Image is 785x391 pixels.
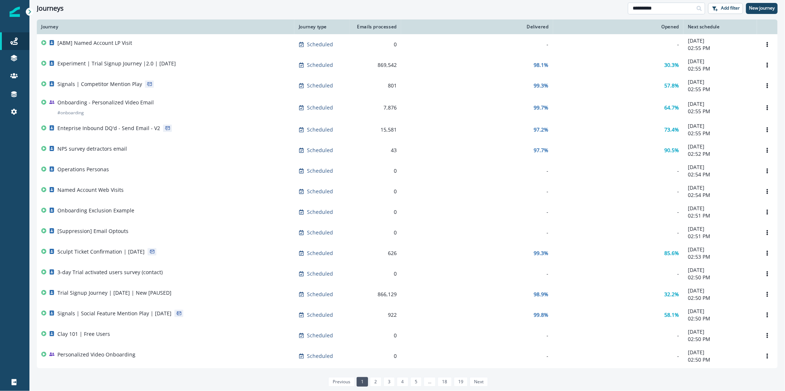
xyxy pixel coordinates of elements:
a: Next page [470,377,488,387]
p: 02:51 PM [688,212,753,219]
p: [DATE] [688,225,753,233]
div: 0 [354,332,397,339]
a: Experiment | Trial Signup Journey |2.0 | [DATE]Scheduled869,54298.1%30.3%[DATE]02:55 PMOptions [37,55,778,75]
div: Journey [41,24,290,30]
p: Scheduled [307,82,333,89]
p: [DATE] [688,246,753,253]
button: Options [761,330,773,341]
button: Options [761,145,773,156]
ul: Pagination [326,377,488,387]
div: 15,581 [354,126,397,133]
button: Options [761,39,773,50]
button: Options [761,102,773,113]
p: 02:54 PM [688,191,753,199]
p: 99.7% [534,104,549,111]
p: Scheduled [307,41,333,48]
p: [DATE] [688,266,753,274]
button: Options [761,165,773,176]
p: Scheduled [307,147,333,154]
p: # onboarding [57,109,84,116]
p: Scheduled [307,352,333,360]
p: 99.8% [534,311,549,319]
button: Options [761,124,773,135]
a: NPS survey detractors emailScheduled4397.7%90.5%[DATE]02:52 PMOptions [37,140,778,161]
a: Page 4 [397,377,408,387]
p: Enteprise Inbound DQ'd - Send Email - V2 [57,125,160,132]
p: [DATE] [688,37,753,44]
div: 43 [354,147,397,154]
p: Clay 101 | Free Users [57,330,110,338]
a: Trial Signup Journey | [DATE] | New [PAUSED]Scheduled866,12998.9%32.2%[DATE]02:50 PMOptions [37,284,778,305]
div: - [406,270,549,277]
p: Add filter [721,6,740,11]
button: Options [761,227,773,238]
button: Options [761,207,773,218]
p: [DATE] [688,328,753,336]
h1: Journeys [37,4,64,12]
div: - [558,208,679,216]
p: Scheduled [307,167,333,175]
p: Scheduled [307,229,333,236]
p: 02:50 PM [688,294,753,302]
p: Scheduled [307,332,333,339]
button: Options [761,351,773,362]
div: 0 [354,188,397,195]
p: Onboarding - Personalized Video Email [57,99,154,106]
p: 99.3% [534,82,549,89]
div: - [558,229,679,236]
div: 869,542 [354,61,397,69]
p: Signals | Social Feature Mention Play | [DATE] [57,310,172,317]
p: [DATE] [688,122,753,130]
div: - [406,208,549,216]
p: 97.2% [534,126,549,133]
p: 85.6% [664,250,679,257]
div: - [406,229,549,236]
p: 02:55 PM [688,108,753,115]
p: Scheduled [307,104,333,111]
p: [DATE] [688,184,753,191]
div: 0 [354,208,397,216]
a: Personalized Video OnboardingScheduled0--[DATE]02:50 PMOptions [37,346,778,366]
div: Next schedule [688,24,753,30]
p: [DATE] [688,308,753,315]
p: 02:55 PM [688,86,753,93]
p: 30.3% [664,61,679,69]
p: [DATE] [688,100,753,108]
p: [DATE] [688,78,753,86]
a: Enteprise Inbound DQ'd - Send Email - V2Scheduled15,58197.2%73.4%[DATE]02:55 PMOptions [37,119,778,140]
p: [DATE] [688,205,753,212]
p: [DATE] [688,287,753,294]
div: 0 [354,41,397,48]
div: 0 [354,352,397,360]
p: 98.9% [534,291,549,298]
button: Options [761,289,773,300]
a: [Suppression] Email OptoutsScheduled0--[DATE]02:51 PMOptions [37,222,778,243]
p: Named Account Web Visits [57,186,124,194]
div: Opened [558,24,679,30]
a: Signals | Social Feature Mention Play | [DATE]Scheduled92299.8%58.1%[DATE]02:50 PMOptions [37,305,778,325]
p: Scheduled [307,208,333,216]
p: Operations Personas [57,166,109,173]
p: Scheduled [307,250,333,257]
p: Onboarding Exclusion Example [57,207,134,214]
div: Journey type [299,24,345,30]
p: 99.3% [534,250,549,257]
p: 64.7% [664,104,679,111]
div: - [406,41,549,48]
p: 97.7% [534,147,549,154]
a: Page 5 [410,377,422,387]
p: New journey [749,6,775,11]
p: Sculpt Ticket Confirmation | [DATE] [57,248,145,255]
p: 73.4% [664,126,679,133]
button: Options [761,248,773,259]
div: Delivered [406,24,549,30]
p: Experiment | Trial Signup Journey |2.0 | [DATE] [57,60,176,67]
p: [DATE] [688,164,753,171]
p: 02:50 PM [688,336,753,343]
a: Sculpt Ticket Confirmation | [DATE]Scheduled62699.3%85.6%[DATE]02:53 PMOptions [37,243,778,263]
p: 02:52 PM [688,150,753,158]
p: Trial Signup Journey | [DATE] | New [PAUSED] [57,289,172,297]
a: Categorized Churn OutreachScheduled1,56699.9%76.8%[DATE]02:50 PMOptions [37,366,778,387]
button: Options [761,186,773,197]
div: Emails processed [354,24,397,30]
